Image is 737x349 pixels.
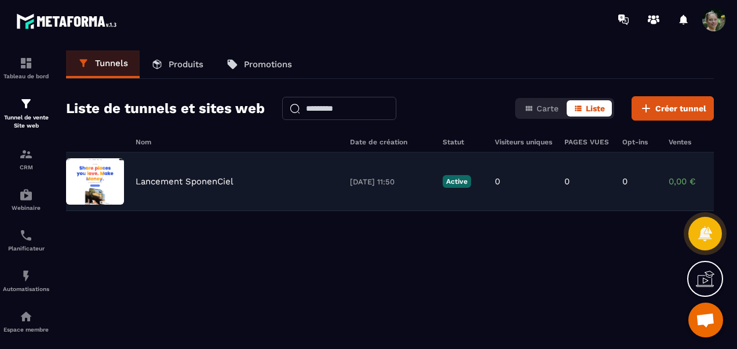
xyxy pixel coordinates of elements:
[19,97,33,111] img: formation
[3,220,49,260] a: schedulerschedulerPlanificateur
[95,58,128,68] p: Tunnels
[517,100,565,117] button: Carte
[3,139,49,179] a: formationformationCRM
[3,301,49,341] a: automationsautomationsEspace membre
[136,176,233,187] p: Lancement SponenCiel
[3,88,49,139] a: formationformationTunnel de vente Site web
[3,286,49,292] p: Automatisations
[350,177,431,186] p: [DATE] 11:50
[3,179,49,220] a: automationsautomationsWebinaire
[169,59,203,70] p: Produits
[3,245,49,252] p: Planificateur
[443,138,483,146] h6: Statut
[19,228,33,242] img: scheduler
[3,114,49,130] p: Tunnel de vente Site web
[655,103,706,114] span: Créer tunnel
[136,138,338,146] h6: Nom
[215,50,304,78] a: Promotions
[567,100,612,117] button: Liste
[495,138,553,146] h6: Visiteurs uniques
[3,260,49,301] a: automationsautomationsAutomatisations
[350,138,431,146] h6: Date de création
[19,269,33,283] img: automations
[3,48,49,88] a: formationformationTableau de bord
[19,147,33,161] img: formation
[19,188,33,202] img: automations
[19,56,33,70] img: formation
[632,96,714,121] button: Créer tunnel
[586,104,605,113] span: Liste
[537,104,559,113] span: Carte
[669,138,727,146] h6: Ventes
[66,158,124,205] img: image
[564,138,611,146] h6: PAGES VUES
[3,205,49,211] p: Webinaire
[3,164,49,170] p: CRM
[564,176,570,187] p: 0
[66,50,140,78] a: Tunnels
[669,176,727,187] p: 0,00 €
[19,310,33,323] img: automations
[443,175,471,188] p: Active
[622,176,627,187] p: 0
[140,50,215,78] a: Produits
[66,97,265,120] h2: Liste de tunnels et sites web
[688,303,723,337] div: Ouvrir le chat
[244,59,292,70] p: Promotions
[495,176,500,187] p: 0
[622,138,657,146] h6: Opt-ins
[3,73,49,79] p: Tableau de bord
[16,10,121,32] img: logo
[3,326,49,333] p: Espace membre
